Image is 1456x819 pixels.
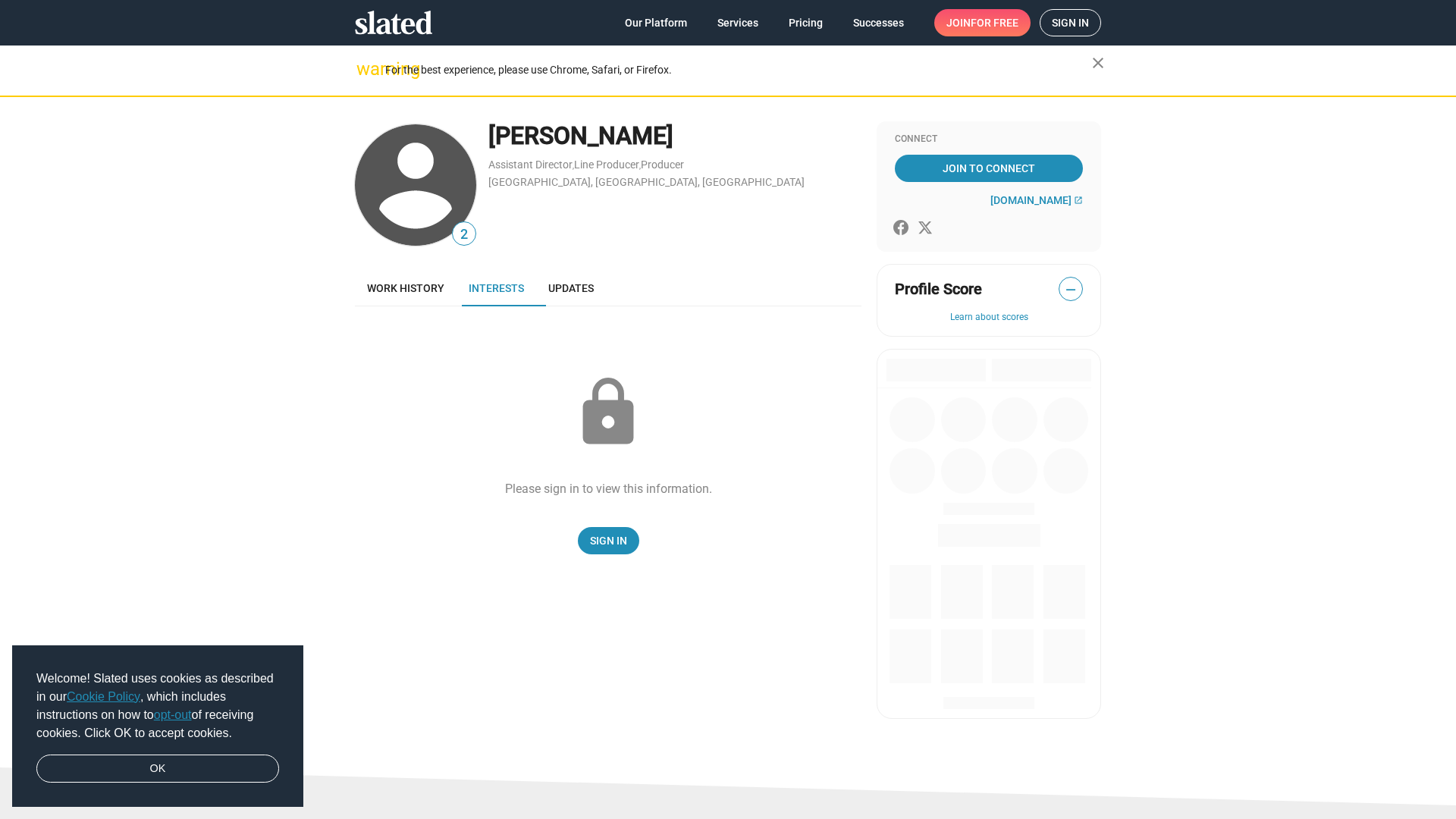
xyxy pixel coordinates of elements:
[548,282,594,294] span: Updates
[853,9,904,36] span: Successes
[536,270,606,306] a: Updates
[895,279,982,300] span: Profile Score
[367,282,444,294] span: Work history
[12,645,303,808] div: cookieconsent
[488,158,573,171] a: Assistant Director
[488,176,805,188] a: [GEOGRAPHIC_DATA], [GEOGRAPHIC_DATA], [GEOGRAPHIC_DATA]
[36,670,279,742] span: Welcome! Slated uses cookies as described in our , which includes instructions on how to of recei...
[898,155,1080,182] span: Join To Connect
[356,60,375,78] mat-icon: warning
[705,9,770,36] a: Services
[457,270,536,306] a: Interests
[990,194,1083,206] a: [DOMAIN_NAME]
[469,282,524,294] span: Interests
[590,527,627,554] span: Sign In
[573,162,574,170] span: ,
[578,527,639,554] a: Sign In
[488,120,861,152] div: [PERSON_NAME]
[641,158,684,171] a: Producer
[570,375,646,450] mat-icon: lock
[355,270,457,306] a: Work history
[895,155,1083,182] a: Join To Connect
[971,9,1018,36] span: for free
[613,9,699,36] a: Our Platform
[505,481,712,497] div: Please sign in to view this information.
[36,755,279,783] a: dismiss cookie message
[67,690,140,703] a: Cookie Policy
[1052,10,1089,36] span: Sign in
[946,9,1018,36] span: Join
[895,312,1083,324] button: Learn about scores
[1089,54,1107,72] mat-icon: close
[453,224,475,245] span: 2
[1074,196,1083,205] mat-icon: open_in_new
[777,9,835,36] a: Pricing
[934,9,1031,36] a: Joinfor free
[990,194,1072,206] span: [DOMAIN_NAME]
[895,133,1083,146] div: Connect
[789,9,823,36] span: Pricing
[1040,9,1101,36] a: Sign in
[1059,280,1082,300] span: —
[385,60,1092,80] div: For the best experience, please use Chrome, Safari, or Firefox.
[717,9,758,36] span: Services
[154,708,192,721] a: opt-out
[625,9,687,36] span: Our Platform
[841,9,916,36] a: Successes
[574,158,639,171] a: Line Producer
[639,162,641,170] span: ,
